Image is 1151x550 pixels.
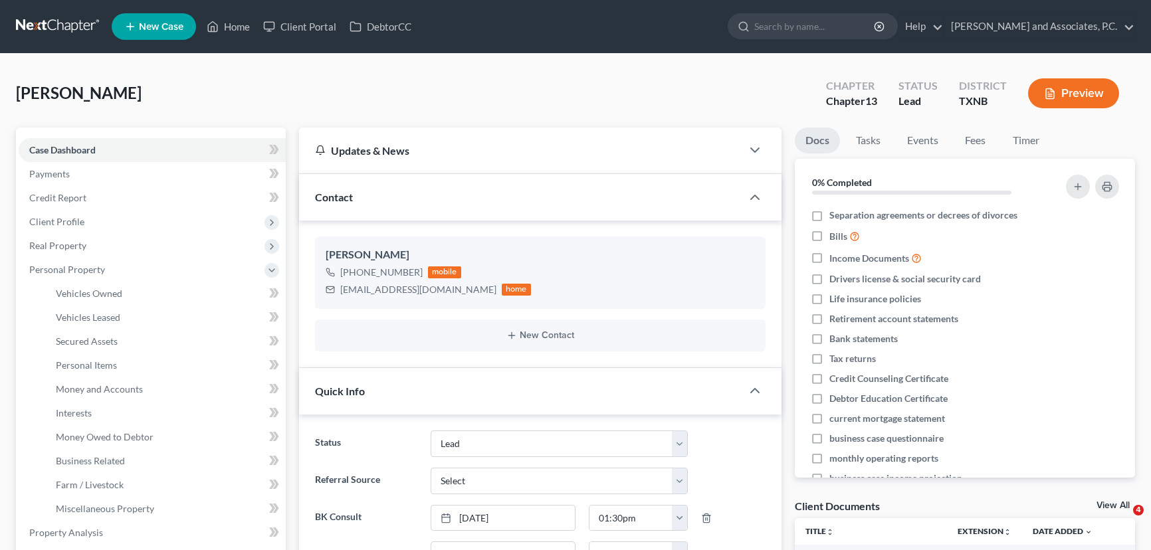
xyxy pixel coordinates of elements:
[959,78,1007,94] div: District
[898,78,938,94] div: Status
[45,353,286,377] a: Personal Items
[16,83,142,102] span: [PERSON_NAME]
[29,240,86,251] span: Real Property
[29,168,70,179] span: Payments
[805,526,834,536] a: Titleunfold_more
[326,247,755,263] div: [PERSON_NAME]
[829,392,948,405] span: Debtor Education Certificate
[308,430,424,457] label: Status
[795,128,840,153] a: Docs
[812,177,872,188] strong: 0% Completed
[45,425,286,449] a: Money Owed to Debtor
[19,186,286,210] a: Credit Report
[898,94,938,109] div: Lead
[1028,78,1119,108] button: Preview
[200,15,257,39] a: Home
[29,192,86,203] span: Credit Report
[19,138,286,162] a: Case Dashboard
[1106,505,1138,537] iframe: Intercom live chat
[826,528,834,536] i: unfold_more
[944,15,1134,39] a: [PERSON_NAME] and Associates, P.C.
[29,144,96,155] span: Case Dashboard
[56,335,118,347] span: Secured Assets
[1133,505,1144,515] span: 4
[896,128,949,153] a: Events
[56,503,154,514] span: Miscellaneous Property
[45,282,286,306] a: Vehicles Owned
[431,505,574,531] a: [DATE]
[589,505,673,531] input: -- : --
[29,527,103,538] span: Property Analysis
[29,264,105,275] span: Personal Property
[754,14,876,39] input: Search by name...
[29,216,84,227] span: Client Profile
[959,94,1007,109] div: TXNB
[829,312,958,325] span: Retirement account statements
[502,284,531,296] div: home
[45,449,286,473] a: Business Related
[343,15,418,39] a: DebtorCC
[954,128,997,153] a: Fees
[315,191,353,203] span: Contact
[19,162,286,186] a: Payments
[56,383,143,395] span: Money and Accounts
[45,497,286,521] a: Miscellaneous Property
[829,372,948,385] span: Credit Counseling Certificate
[845,128,891,153] a: Tasks
[428,266,461,278] div: mobile
[56,479,124,490] span: Farm / Livestock
[45,329,286,353] a: Secured Assets
[315,143,726,157] div: Updates & News
[829,292,921,306] span: Life insurance policies
[56,407,92,418] span: Interests
[139,22,183,32] span: New Case
[829,352,876,365] span: Tax returns
[1085,528,1093,536] i: expand_more
[1097,501,1130,510] a: View All
[898,15,943,39] a: Help
[958,526,1011,536] a: Extensionunfold_more
[829,230,847,243] span: Bills
[56,312,120,323] span: Vehicles Leased
[45,473,286,497] a: Farm / Livestock
[308,505,424,531] label: BK Consult
[829,412,945,425] span: current mortgage statement
[56,431,154,442] span: Money Owed to Debtor
[56,288,122,299] span: Vehicles Owned
[829,272,981,286] span: Drivers license & social security card
[45,377,286,401] a: Money and Accounts
[829,432,944,445] span: business case questionnaire
[829,209,1017,222] span: Separation agreements or decrees of divorces
[826,94,877,109] div: Chapter
[795,499,880,513] div: Client Documents
[45,306,286,329] a: Vehicles Leased
[326,330,755,341] button: New Contact
[315,385,365,397] span: Quick Info
[1002,128,1050,153] a: Timer
[56,455,125,466] span: Business Related
[829,452,938,465] span: monthly operating reports
[829,332,898,345] span: Bank statements
[1003,528,1011,536] i: unfold_more
[308,468,424,494] label: Referral Source
[19,521,286,545] a: Property Analysis
[829,472,962,485] span: business case income projection
[340,283,496,296] div: [EMAIL_ADDRESS][DOMAIN_NAME]
[826,78,877,94] div: Chapter
[45,401,286,425] a: Interests
[1033,526,1093,536] a: Date Added expand_more
[340,266,423,279] div: [PHONE_NUMBER]
[56,359,117,371] span: Personal Items
[257,15,343,39] a: Client Portal
[865,94,877,107] span: 13
[829,252,909,265] span: Income Documents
